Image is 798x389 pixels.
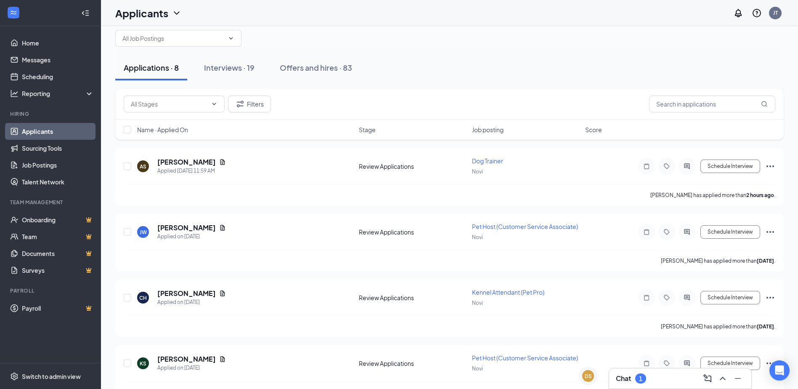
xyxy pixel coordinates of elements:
button: Schedule Interview [700,357,760,370]
span: Novi [472,234,483,240]
div: Review Applications [359,359,467,368]
h3: Chat [616,374,631,383]
a: Talent Network [22,173,94,190]
svg: Tag [662,294,672,301]
svg: Analysis [10,89,19,98]
svg: ActiveChat [682,294,692,301]
span: Novi [472,365,483,372]
span: Stage [359,125,376,134]
a: OnboardingCrown [22,211,94,228]
div: Interviews · 19 [204,62,255,73]
button: Filter Filters [228,96,271,112]
button: ChevronUp [716,372,729,385]
svg: WorkstreamLogo [9,8,18,17]
svg: ChevronDown [211,101,217,107]
input: Search in applications [649,96,775,112]
svg: ActiveChat [682,229,692,235]
span: Dog Trainer [472,157,503,165]
p: [PERSON_NAME] has applied more than . [661,257,775,264]
a: DocumentsCrown [22,245,94,262]
svg: ChevronUp [718,373,728,384]
svg: Document [219,290,226,297]
svg: MagnifyingGlass [761,101,768,107]
div: Review Applications [359,162,467,171]
svg: Note [642,360,652,367]
a: Sourcing Tools [22,140,94,157]
a: Job Postings [22,157,94,173]
span: Novi [472,168,483,175]
p: [PERSON_NAME] has applied more than . [650,192,775,199]
svg: Ellipses [765,293,775,303]
svg: Note [642,294,652,301]
svg: Note [642,229,652,235]
svg: Filter [235,99,245,109]
svg: Ellipses [765,161,775,171]
button: Schedule Interview [700,160,760,173]
a: TeamCrown [22,228,94,245]
div: JW [140,229,147,236]
div: CH [139,294,147,301]
button: Schedule Interview [700,291,760,304]
span: Score [585,125,602,134]
a: Home [22,35,94,51]
svg: Minimize [733,373,743,384]
button: Minimize [731,372,745,385]
div: Open Intercom Messenger [769,360,790,381]
svg: Ellipses [765,227,775,237]
svg: Document [219,159,226,165]
svg: ChevronDown [228,35,234,42]
div: Payroll [10,287,92,294]
h5: [PERSON_NAME] [157,289,216,298]
svg: QuestionInfo [752,8,762,18]
h1: Applicants [115,6,168,20]
svg: Collapse [81,9,90,17]
svg: Ellipses [765,358,775,368]
span: Job posting [472,125,504,134]
svg: Document [219,224,226,231]
a: SurveysCrown [22,262,94,279]
div: Team Management [10,199,92,206]
b: 2 hours ago [746,192,774,198]
svg: Notifications [733,8,743,18]
div: Review Applications [359,228,467,236]
a: Scheduling [22,68,94,85]
span: Novi [472,300,483,306]
a: PayrollCrown [22,300,94,317]
svg: Document [219,356,226,362]
span: Name · Applied On [137,125,188,134]
div: Switch to admin view [22,372,81,381]
h5: [PERSON_NAME] [157,223,216,232]
svg: ComposeMessage [703,373,713,384]
div: 1 [639,375,642,382]
span: Pet Host (Customer Service Associate) [472,223,578,230]
input: All Job Postings [122,34,224,43]
svg: ActiveChat [682,360,692,367]
svg: Tag [662,360,672,367]
div: Applications · 8 [124,62,179,73]
div: Applied on [DATE] [157,232,226,241]
svg: ChevronDown [172,8,182,18]
svg: Tag [662,229,672,235]
svg: Tag [662,163,672,170]
div: JT [773,9,778,16]
div: Offers and hires · 83 [280,62,352,73]
div: Applied on [DATE] [157,364,226,372]
p: [PERSON_NAME] has applied more than . [661,323,775,330]
div: Applied on [DATE] [157,298,226,306]
a: Messages [22,51,94,68]
div: AS [140,163,146,170]
div: KS [140,360,146,367]
a: Applicants [22,123,94,140]
button: ComposeMessage [701,372,714,385]
div: Hiring [10,110,92,117]
svg: Settings [10,372,19,381]
div: Applied [DATE] 11:59 AM [157,167,226,175]
div: DS [585,373,592,380]
svg: Note [642,163,652,170]
div: Reporting [22,89,94,98]
div: Review Applications [359,293,467,302]
b: [DATE] [757,323,774,330]
b: [DATE] [757,258,774,264]
button: Schedule Interview [700,225,760,239]
input: All Stages [131,99,207,109]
